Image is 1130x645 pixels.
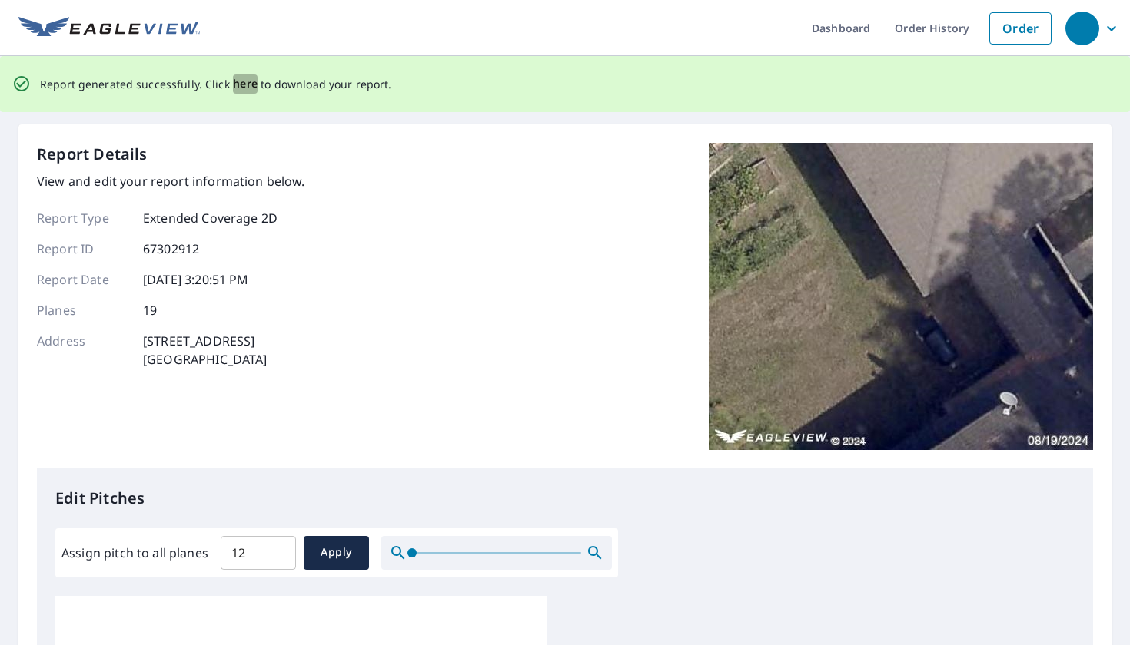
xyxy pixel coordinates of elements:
[143,240,199,258] p: 67302912
[18,17,200,40] img: EV Logo
[37,270,129,289] p: Report Date
[61,544,208,562] label: Assign pitch to all planes
[233,74,258,94] button: here
[143,301,157,319] p: 19
[40,74,392,94] p: Report generated successfully. Click to download your report.
[989,12,1052,45] a: Order
[304,536,369,570] button: Apply
[143,332,268,369] p: [STREET_ADDRESS] [GEOGRAPHIC_DATA]
[709,143,1093,450] img: Top image
[37,332,129,369] p: Address
[37,240,129,258] p: Report ID
[37,172,305,190] p: View and edit your report information below.
[37,143,148,166] p: Report Details
[55,487,1075,510] p: Edit Pitches
[37,209,129,227] p: Report Type
[143,270,249,289] p: [DATE] 3:20:51 PM
[37,301,129,319] p: Planes
[221,531,296,574] input: 00.0
[143,209,278,227] p: Extended Coverage 2D
[316,543,357,562] span: Apply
